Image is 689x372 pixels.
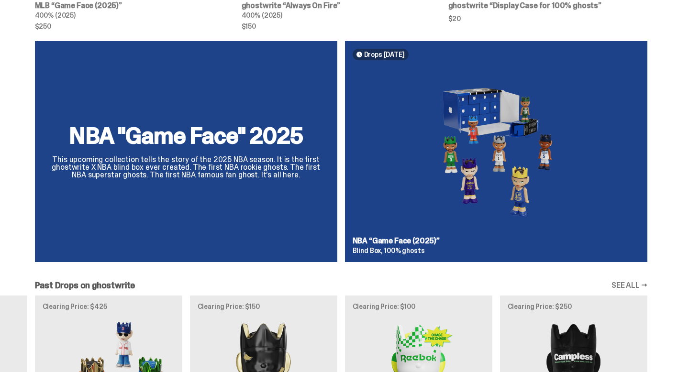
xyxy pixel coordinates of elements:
span: $20 [448,15,647,22]
h2: Past Drops on ghostwrite [35,281,135,290]
h3: NBA “Game Face (2025)” [353,237,640,245]
p: Clearing Price: $100 [353,303,485,310]
span: Drops [DATE] [364,51,405,58]
h3: ghostwrite “Display Case for 100% ghosts” [448,2,647,10]
h3: ghostwrite “Always On Fire” [242,2,441,10]
p: Clearing Price: $150 [198,303,330,310]
p: This upcoming collection tells the story of the 2025 NBA season. It is the first ghostwrite X NBA... [46,156,326,179]
span: $250 [35,23,234,30]
p: Clearing Price: $250 [508,303,640,310]
img: Game Face (2025) [353,68,640,230]
p: Clearing Price: $425 [43,303,175,310]
span: 400% (2025) [35,11,76,20]
span: $150 [242,23,441,30]
h2: NBA "Game Face" 2025 [46,124,326,147]
a: SEE ALL → [611,282,647,289]
span: 400% (2025) [242,11,282,20]
span: Blind Box, [353,246,383,255]
span: 100% ghosts [384,246,424,255]
h3: MLB “Game Face (2025)” [35,2,234,10]
a: Drops [DATE] Game Face (2025) [345,41,647,262]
